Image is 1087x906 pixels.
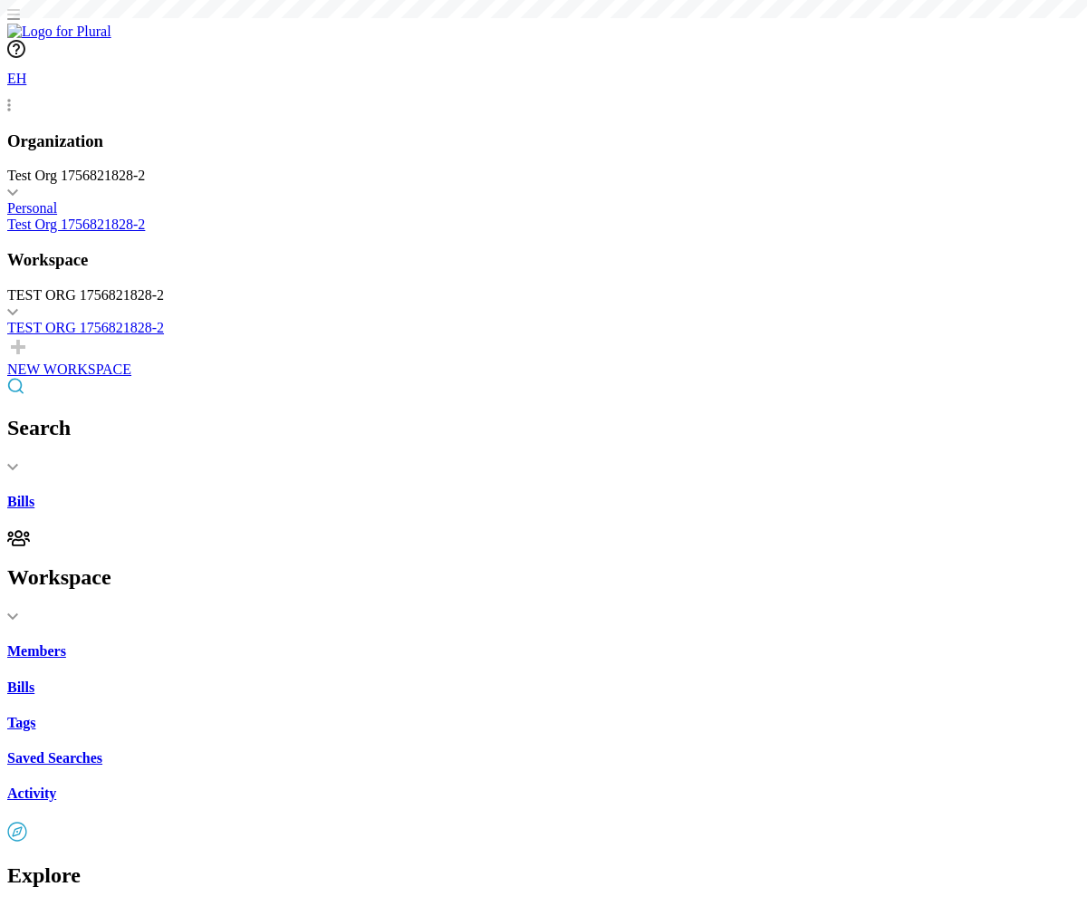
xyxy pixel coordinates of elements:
[7,287,1080,304] div: TEST ORG 1756821828-2
[7,679,1080,696] a: Bills
[7,715,1080,731] a: Tags
[7,643,1080,660] a: Members
[7,786,1080,802] a: Activity
[7,320,1080,336] a: TEST ORG 1756821828-2
[7,200,1080,217] a: Personal
[7,168,1080,184] div: Test Org 1756821828-2
[7,250,1080,270] h3: Workspace
[7,62,1080,113] a: EH
[7,217,1080,233] a: Test Org 1756821828-2
[7,750,1080,766] a: Saved Searches
[7,361,1080,378] div: NEW WORKSPACE
[7,416,1080,440] h2: Search
[7,24,111,40] img: Logo for Plural
[7,336,1080,378] a: NEW WORKSPACE
[7,131,1080,151] h3: Organization
[7,863,1080,888] h2: Explore
[7,494,1080,510] a: Bills
[7,565,1080,590] h2: Workspace
[7,62,43,98] div: EH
